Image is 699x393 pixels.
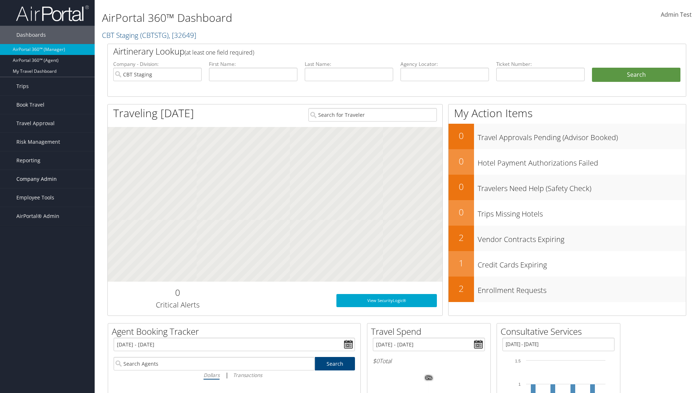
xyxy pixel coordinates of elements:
h1: AirPortal 360™ Dashboard [102,10,495,25]
span: $0 [373,357,379,365]
a: 2Vendor Contracts Expiring [449,226,686,251]
h2: 1 [449,257,474,269]
h6: Total [373,357,485,365]
h2: 2 [449,231,474,244]
a: 0Travelers Need Help (Safety Check) [449,175,686,200]
span: Dashboards [16,26,46,44]
button: Search [592,68,680,82]
i: Transactions [233,372,262,378]
h3: Travelers Need Help (Safety Check) [478,180,686,194]
a: View SecurityLogic® [336,294,437,307]
h2: Agent Booking Tracker [112,325,360,338]
h3: Credit Cards Expiring [478,256,686,270]
tspan: 1.5 [515,359,521,363]
span: , [ 32649 ] [169,30,196,40]
h3: Vendor Contracts Expiring [478,231,686,245]
input: Search for Traveler [308,108,437,122]
span: Admin Test [661,11,692,19]
a: Search [315,357,355,370]
h2: Consultative Services [501,325,620,338]
span: Risk Management [16,133,60,151]
label: Company - Division: [113,60,202,68]
h2: 0 [449,180,474,193]
a: CBT Staging [102,30,196,40]
span: Book Travel [16,96,44,114]
span: (at least one field required) [185,48,254,56]
h2: 0 [449,130,474,142]
span: Employee Tools [16,188,54,207]
h2: Airtinerary Lookup [113,45,632,57]
label: Last Name: [305,60,393,68]
label: Ticket Number: [496,60,585,68]
h3: Travel Approvals Pending (Advisor Booked) [478,129,686,143]
a: 2Enrollment Requests [449,277,686,302]
h2: Travel Spend [371,325,490,338]
span: Trips [16,77,29,95]
span: Reporting [16,151,40,170]
h3: Hotel Payment Authorizations Failed [478,154,686,168]
h1: My Action Items [449,106,686,121]
label: Agency Locator: [400,60,489,68]
tspan: 0% [426,376,432,380]
tspan: 1 [518,382,521,386]
a: Admin Test [661,4,692,26]
h1: Traveling [DATE] [113,106,194,121]
i: Dollars [204,372,220,378]
a: 1Credit Cards Expiring [449,251,686,277]
h3: Critical Alerts [113,300,242,310]
h2: 0 [449,206,474,218]
img: airportal-logo.png [16,5,89,22]
h2: 0 [113,286,242,299]
div: | [114,370,355,380]
a: 0Trips Missing Hotels [449,200,686,226]
a: 0Hotel Payment Authorizations Failed [449,149,686,175]
h3: Enrollment Requests [478,282,686,295]
span: Company Admin [16,170,57,188]
span: ( CBTSTG ) [140,30,169,40]
h2: 2 [449,282,474,295]
span: Travel Approval [16,114,55,132]
h3: Trips Missing Hotels [478,205,686,219]
span: AirPortal® Admin [16,207,59,225]
label: First Name: [209,60,297,68]
a: 0Travel Approvals Pending (Advisor Booked) [449,124,686,149]
h2: 0 [449,155,474,167]
input: Search Agents [114,357,315,370]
